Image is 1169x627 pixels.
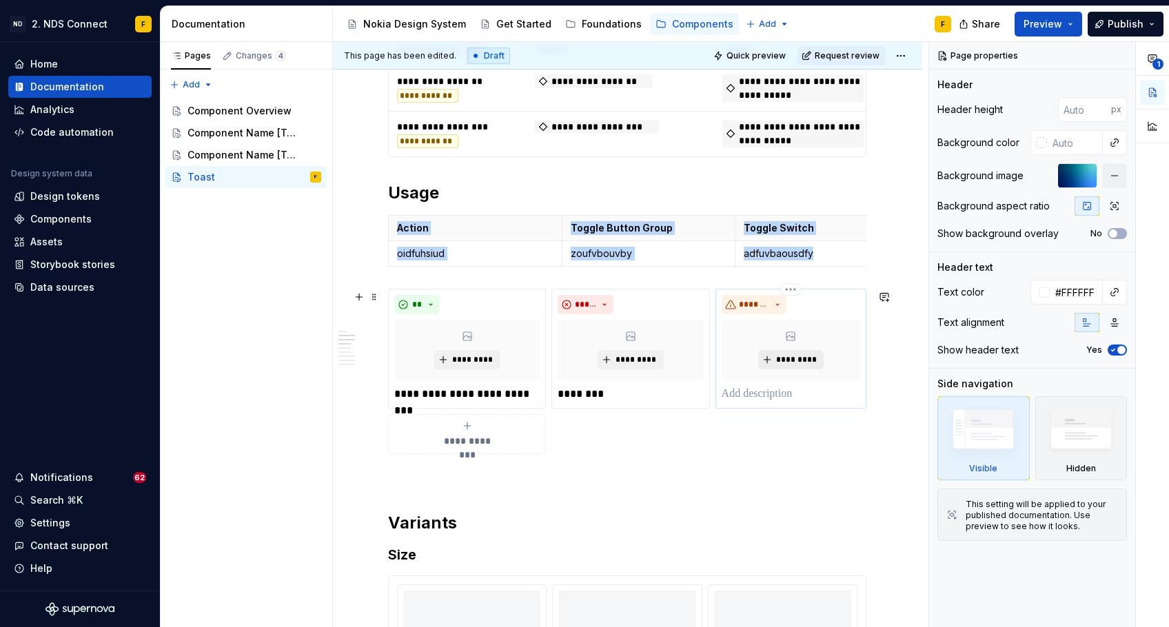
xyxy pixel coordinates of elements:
div: Documentation [172,17,327,31]
a: Storybook stories [8,254,152,276]
a: Assets [8,231,152,253]
a: Foundations [560,13,647,35]
a: Components [650,13,739,35]
h2: Variants [388,512,866,534]
div: Changes [236,50,286,61]
p: Action [397,221,553,235]
div: Hidden [1035,396,1128,480]
span: Quick preview [726,50,786,61]
div: Header [937,78,973,92]
span: This page has been edited. [344,50,456,61]
p: Toggle Switch [744,221,900,235]
div: Design tokens [30,189,100,203]
h3: Size [388,545,866,564]
div: Hidden [1066,463,1096,474]
div: Help [30,562,52,575]
div: Components [30,212,92,226]
div: Background aspect ratio [937,199,1050,213]
p: px [1111,104,1121,115]
p: zoufvbouvby [571,247,727,260]
div: Toast [187,170,215,184]
div: Nokia Design System [363,17,466,31]
div: Show background overlay [937,227,1059,240]
label: Yes [1086,345,1102,356]
span: Publish [1108,17,1143,31]
a: Components [8,208,152,230]
a: Design tokens [8,185,152,207]
div: Assets [30,235,63,249]
div: This setting will be applied to your published documentation. Use preview to see how it looks. [966,499,1118,532]
label: No [1090,228,1102,239]
button: ND2. NDS ConnectF [3,9,157,39]
div: Home [30,57,58,71]
div: Design system data [11,168,92,179]
div: Side navigation [937,377,1013,391]
a: ToastF [165,166,327,188]
span: 1 [1152,59,1163,70]
button: Share [952,12,1009,37]
div: Components [672,17,733,31]
button: Contact support [8,535,152,557]
div: Component Overview [187,104,292,118]
input: Auto [1047,130,1103,155]
a: Component Overview [165,100,327,122]
div: F [141,19,145,30]
input: Auto [1050,280,1103,305]
div: Draft [467,48,510,64]
span: Add [759,19,776,30]
a: Nokia Design System [341,13,471,35]
a: Code automation [8,121,152,143]
a: Component Name [Template] [165,122,327,144]
a: Get Started [474,13,557,35]
button: Quick preview [709,46,792,65]
div: Settings [30,516,70,530]
div: Header height [937,103,1003,116]
div: Text color [937,285,984,299]
span: 62 [133,472,146,483]
div: Background color [937,136,1019,150]
a: Documentation [8,76,152,98]
a: Home [8,53,152,75]
span: 4 [275,50,286,61]
div: Component Name [Template] [187,126,301,140]
div: ND [10,16,26,32]
div: Text alignment [937,316,1004,329]
div: Visible [937,396,1030,480]
button: Notifications62 [8,466,152,489]
button: Preview [1015,12,1082,37]
div: Header text [937,260,993,274]
div: Contact support [30,539,108,553]
div: Page tree [165,100,327,188]
div: Documentation [30,80,104,94]
div: Analytics [30,103,74,116]
div: Storybook stories [30,258,115,271]
div: Search ⌘K [30,493,83,507]
button: Request review [797,46,886,65]
input: Auto [1058,97,1111,122]
button: Add [742,14,793,34]
p: oidfuhsiud [397,247,553,260]
span: Request review [815,50,880,61]
a: Settings [8,512,152,534]
a: Analytics [8,99,152,121]
button: Publish [1088,12,1163,37]
div: F [941,19,945,30]
button: Add [165,75,217,94]
div: 2. NDS Connect [32,17,108,31]
div: F [314,170,317,184]
h2: Usage [388,182,866,204]
span: Share [972,17,1000,31]
div: Pages [171,50,211,61]
div: Component Name [Template] [187,148,301,162]
svg: Supernova Logo [45,602,114,616]
div: Notifications [30,471,93,484]
span: Preview [1024,17,1062,31]
strong: Toggle Button Group [571,222,673,234]
div: Background image [937,169,1024,183]
p: adfuvbaousdfy [744,247,900,260]
div: Foundations [582,17,642,31]
div: Visible [969,463,997,474]
div: Data sources [30,280,94,294]
button: Search ⌘K [8,489,152,511]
